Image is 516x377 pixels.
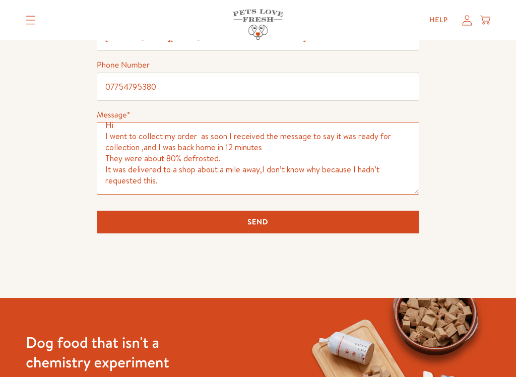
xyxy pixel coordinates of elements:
label: Message [97,109,130,120]
input: Phone Number [97,73,419,101]
input: Send [97,211,419,233]
a: Help [421,10,456,30]
label: Phone Number [97,59,150,71]
img: Pets Love Fresh [233,9,283,40]
h3: Dog food that isn't a chemistry experiment [26,333,215,372]
summary: Translation missing: en.sections.header.menu [18,8,44,33]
